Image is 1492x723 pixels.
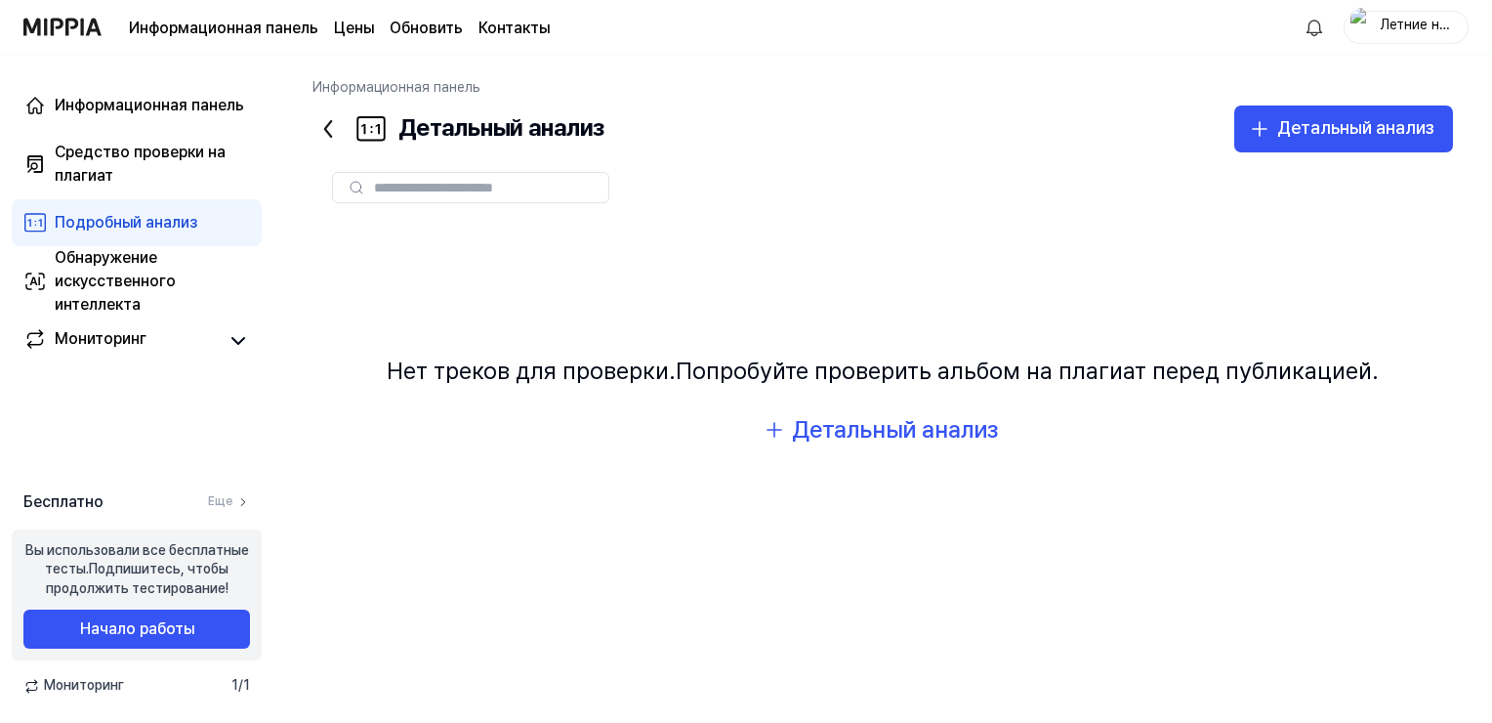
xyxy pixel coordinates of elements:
[238,677,243,693] ya-tr-span: /
[334,19,374,37] ya-tr-span: Цены
[387,357,676,385] ya-tr-span: Нет треков для проверки.
[55,329,146,348] ya-tr-span: Мониторинг
[398,109,603,147] ya-tr-span: Детальный анализ
[312,79,480,95] a: Информационная панель
[390,17,463,40] a: Обновить
[792,411,998,448] div: Детальный анализ
[478,17,550,40] a: Контакты
[12,82,262,129] a: Информационная панель
[1277,114,1433,143] div: Детальный анализ
[1303,16,1326,39] img: Алин
[23,492,104,511] ya-tr-span: Бесплатно
[1350,8,1374,47] img: Профиль
[231,677,238,693] ya-tr-span: 1
[25,542,249,577] ya-tr-span: Вы использовали все бесплатные тесты.
[676,357,1379,385] ya-tr-span: Попробуйте проверить альбом на плагиат перед публикацией.
[1381,17,1456,52] ya-tr-span: Летние ночи
[749,406,1017,453] button: Детальный анализ
[46,561,229,596] ya-tr-span: Подпишитесь, чтобы продолжить тестирование!
[390,19,463,37] ya-tr-span: Обновить
[208,493,250,510] a: Еще
[334,17,374,40] a: Цены
[55,143,226,185] ya-tr-span: Средство проверки на плагиат
[44,676,124,696] ya-tr-span: Мониторинг
[1344,11,1469,44] button: ПрофильЛетние ночи
[12,141,262,188] a: Средство проверки на плагиат
[55,213,197,232] ya-tr-span: Подробный анализ
[55,248,176,314] ya-tr-span: Обнаружение искусственного интеллекта
[1234,106,1453,152] button: Детальный анализ
[129,19,318,37] ya-tr-span: Информационная панель
[208,493,232,510] ya-tr-span: Еще
[12,199,262,246] a: Подробный анализ
[243,677,250,693] ya-tr-span: 1
[12,258,262,305] a: Обнаружение искусственного интеллекта
[129,17,318,40] a: Информационная панель
[23,610,250,649] button: Начало работы
[23,327,219,355] a: Мониторинг
[478,19,550,37] ya-tr-span: Контакты
[80,617,194,641] ya-tr-span: Начало работы
[55,96,244,114] ya-tr-span: Информационная панель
